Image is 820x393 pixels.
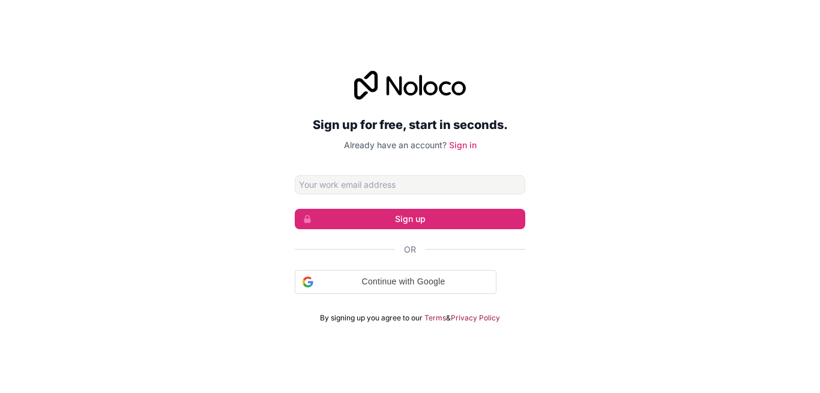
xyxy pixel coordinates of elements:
input: Email address [295,175,525,194]
span: & [446,313,451,323]
div: Continue with Google [295,270,496,294]
span: Or [404,244,416,256]
a: Terms [424,313,446,323]
a: Sign in [449,140,477,150]
span: Continue with Google [318,275,489,288]
span: By signing up you agree to our [320,313,423,323]
span: Already have an account? [344,140,447,150]
h2: Sign up for free, start in seconds. [295,114,525,136]
a: Privacy Policy [451,313,500,323]
button: Sign up [295,209,525,229]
